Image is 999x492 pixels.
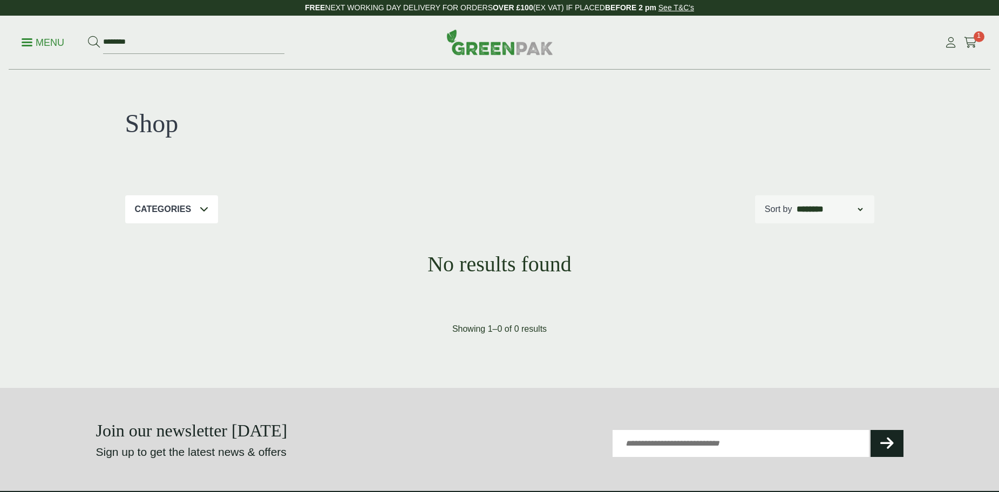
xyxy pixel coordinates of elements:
[125,108,500,139] h1: Shop
[765,203,792,216] p: Sort by
[974,31,984,42] span: 1
[605,3,656,12] strong: BEFORE 2 pm
[658,3,694,12] a: See T&C's
[305,3,325,12] strong: FREE
[964,37,977,48] i: Cart
[964,35,977,51] a: 1
[22,36,64,47] a: Menu
[135,203,192,216] p: Categories
[446,29,553,55] img: GreenPak Supplies
[96,421,288,440] strong: Join our newsletter [DATE]
[96,443,459,461] p: Sign up to get the latest news & offers
[22,36,64,49] p: Menu
[794,203,865,216] select: Shop order
[96,251,903,277] h1: No results found
[944,37,957,48] i: My Account
[493,3,533,12] strong: OVER £100
[452,323,547,336] p: Showing 1–0 of 0 results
